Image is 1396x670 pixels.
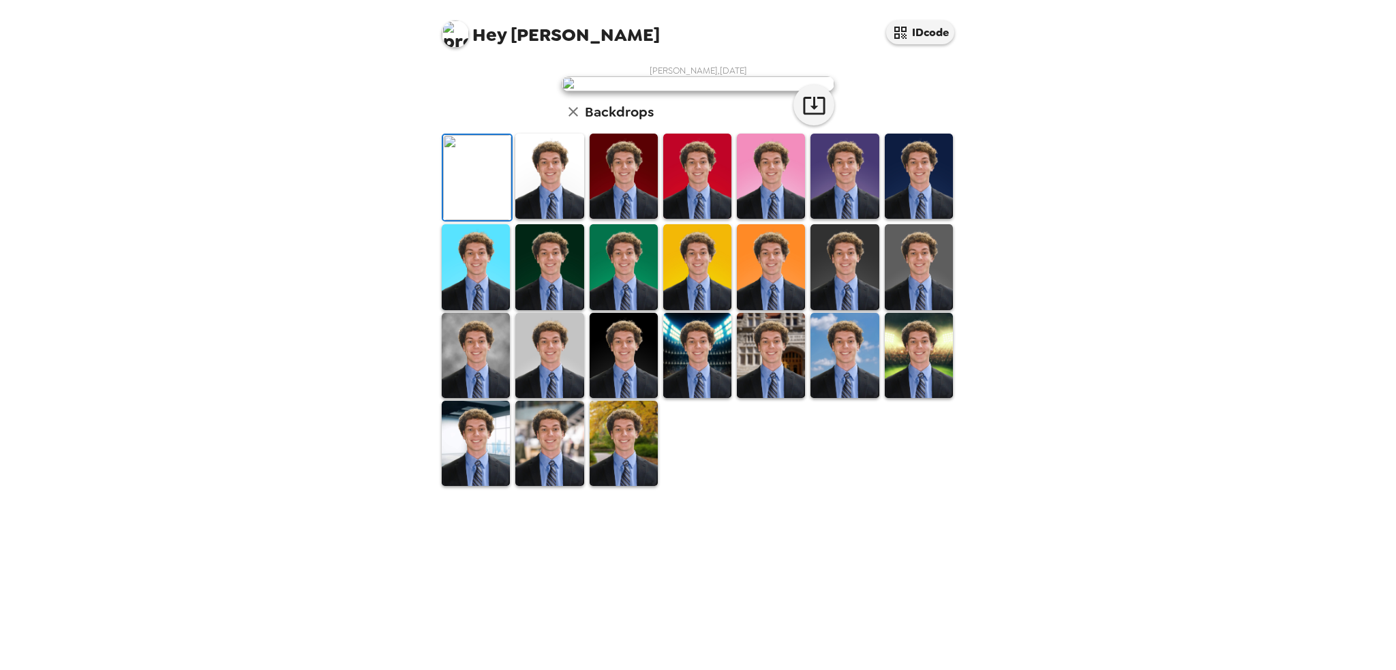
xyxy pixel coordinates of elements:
[443,135,511,220] img: Original
[650,65,747,76] span: [PERSON_NAME] , [DATE]
[442,20,469,48] img: profile pic
[886,20,954,44] button: IDcode
[562,76,834,91] img: user
[472,22,506,47] span: Hey
[585,101,654,123] h6: Backdrops
[442,14,660,44] span: [PERSON_NAME]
